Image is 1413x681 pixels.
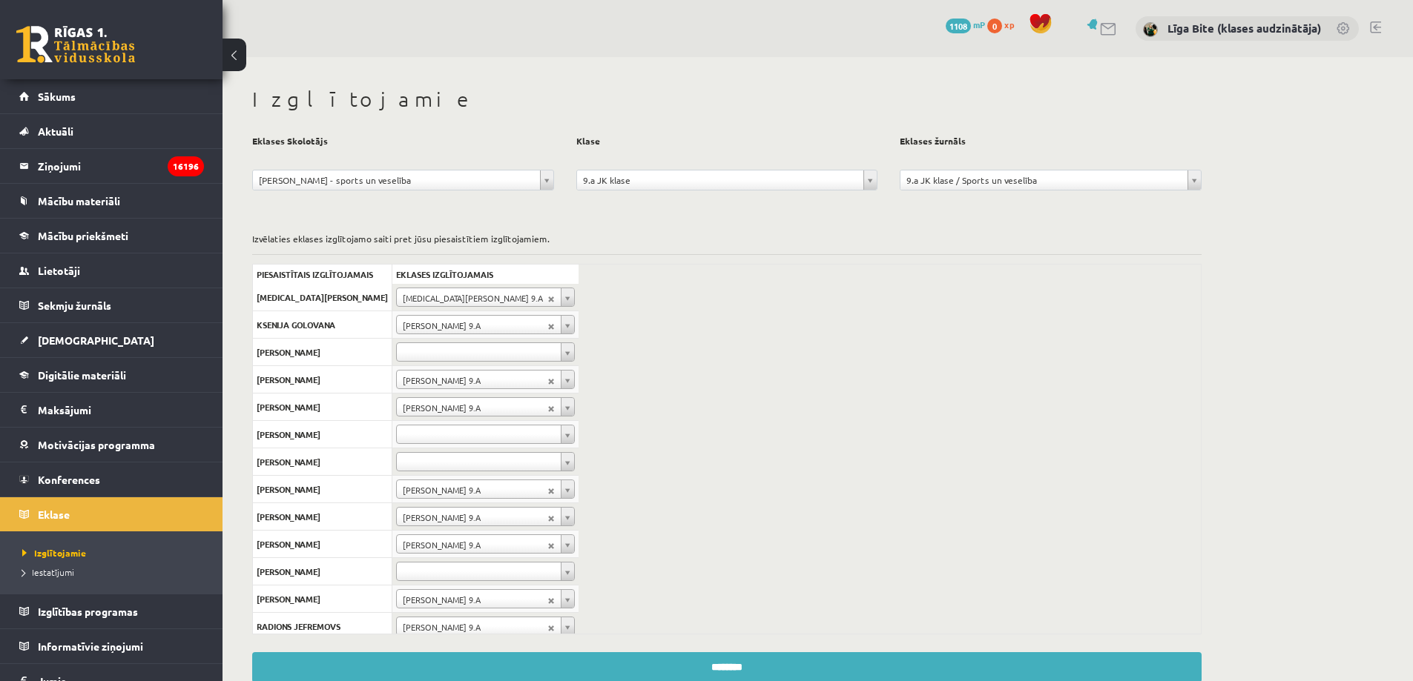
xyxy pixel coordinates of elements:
[22,566,74,578] span: Iestatījumi
[396,397,575,416] a: [PERSON_NAME] 9.a
[19,594,204,628] a: Izglītības programas
[987,19,1002,33] span: 0
[576,135,600,147] b: Klase
[253,393,392,421] th: [PERSON_NAME]
[396,589,575,608] a: [PERSON_NAME] 9.a
[19,358,204,392] a: Digitālie materiāli
[38,438,155,451] span: Motivācijas programma
[19,219,204,253] a: Mācību priekšmeti
[19,428,204,462] a: Motivācijas programma
[38,299,111,312] span: Sekmju žurnāls
[22,547,86,559] span: Izglītojamie
[16,26,135,63] a: Rīgas 1. Tālmācības vidusskola
[257,268,373,280] b: Piesaistītais izglītojamais
[396,617,575,636] a: [PERSON_NAME] 9.a
[403,398,543,417] span: [PERSON_NAME] 9.a
[403,371,543,390] span: [PERSON_NAME] 9.a
[577,170,877,190] a: 9.a JK klase
[19,79,204,113] a: Sākums
[1167,21,1321,36] a: Līga Bite (klases audzinātāja)
[19,149,204,183] a: Ziņojumi16196
[900,170,1201,190] a: 9.a JK klase / Sports un veselība
[19,323,204,357] a: [DEMOGRAPHIC_DATA]
[38,508,70,521] span: Eklase
[253,613,392,640] th: Radions Jefremovs
[396,315,575,334] a: [PERSON_NAME] 9.a
[396,268,493,280] b: Eklases izglītojamais
[253,366,392,393] th: [PERSON_NAME]
[19,288,204,322] a: Sekmju žurnāls
[252,232,1202,245] p: Izvēlaties eklases izglītojamo saiti pret jūsu piesaistītiem izglītojamiem.
[253,476,392,503] th: [PERSON_NAME]
[396,507,575,526] a: [PERSON_NAME] 9.a
[906,170,1182,190] span: 9.a JK klase / Sports un veselība
[38,229,128,242] span: Mācību priekšmeti
[38,393,204,427] legend: Maksājumi
[253,170,553,190] a: [PERSON_NAME] - sports un veselība
[38,333,154,347] span: [DEMOGRAPHIC_DATA]
[946,19,985,30] a: 1108 mP
[396,534,575,554] a: [PERSON_NAME] 9.a
[38,640,143,653] span: Informatīvie ziņojumi
[19,393,204,427] a: Maksājumi
[252,135,328,147] b: Eklases Skolotājs
[396,288,575,307] a: [MEDICAL_DATA][PERSON_NAME] 9.a
[168,156,204,176] i: 16196
[253,448,392,476] th: [PERSON_NAME]
[396,479,575,499] a: [PERSON_NAME] 9.a
[987,19,1021,30] a: 0 xp
[253,503,392,531] th: [PERSON_NAME]
[19,253,204,288] a: Lietotāji
[259,170,534,190] span: [PERSON_NAME] - sports un veselība
[252,87,1202,112] h1: Izglītojamie
[19,114,204,148] a: Aktuāli
[403,535,543,554] span: [PERSON_NAME] 9.a
[38,90,76,103] span: Sākums
[253,558,392,585] th: [PERSON_NAME]
[403,288,543,308] span: [MEDICAL_DATA][PERSON_NAME] 9.a
[946,19,971,33] span: 1108
[403,590,543,609] span: [PERSON_NAME] 9.a
[38,368,126,382] span: Digitālie materiāli
[1143,22,1158,37] img: Līga Bite (klases audzinātāja)
[38,124,73,138] span: Aktuāli
[403,480,543,499] span: [PERSON_NAME] 9.a
[19,462,204,496] a: Konferences
[253,531,392,558] th: [PERSON_NAME]
[38,473,100,486] span: Konferences
[403,508,543,527] span: [PERSON_NAME] 9.a
[38,149,204,183] legend: Ziņojumi
[403,617,543,637] span: [PERSON_NAME] 9.a
[403,316,543,335] span: [PERSON_NAME] 9.a
[253,339,392,366] th: [PERSON_NAME]
[253,284,392,311] th: [MEDICAL_DATA][PERSON_NAME]
[19,184,204,218] a: Mācību materiāli
[1004,19,1014,30] span: xp
[396,370,575,389] a: [PERSON_NAME] 9.a
[973,19,985,30] span: mP
[583,170,858,190] span: 9.a JK klase
[19,497,204,531] a: Eklase
[38,194,120,207] span: Mācību materiāli
[253,421,392,448] th: [PERSON_NAME]
[22,546,208,559] a: Izglītojamie
[253,311,392,339] th: Ksenija Golovana
[19,629,204,663] a: Informatīvie ziņojumi
[38,264,80,277] span: Lietotāji
[900,135,966,147] b: Eklases žurnāls
[22,565,208,579] a: Iestatījumi
[253,585,392,613] th: [PERSON_NAME]
[38,605,138,618] span: Izglītības programas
